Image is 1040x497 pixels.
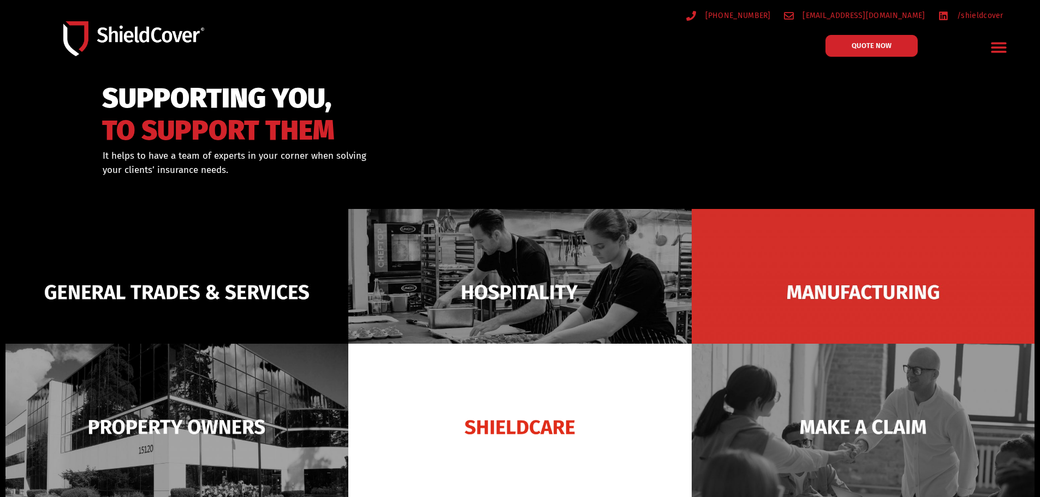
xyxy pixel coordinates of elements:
span: SUPPORTING YOU, [102,87,335,110]
p: your clients’ insurance needs. [103,163,576,177]
span: [EMAIL_ADDRESS][DOMAIN_NAME] [800,9,925,22]
img: Shield-Cover-Underwriting-Australia-logo-full [63,21,204,56]
span: [PHONE_NUMBER] [703,9,771,22]
div: Menu Toggle [986,34,1012,60]
span: /shieldcover [954,9,1003,22]
div: It helps to have a team of experts in your corner when solving [103,149,576,177]
span: QUOTE NOW [852,42,892,49]
a: [PHONE_NUMBER] [686,9,771,22]
a: [EMAIL_ADDRESS][DOMAIN_NAME] [784,9,925,22]
a: /shieldcover [938,9,1003,22]
a: QUOTE NOW [825,35,918,57]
